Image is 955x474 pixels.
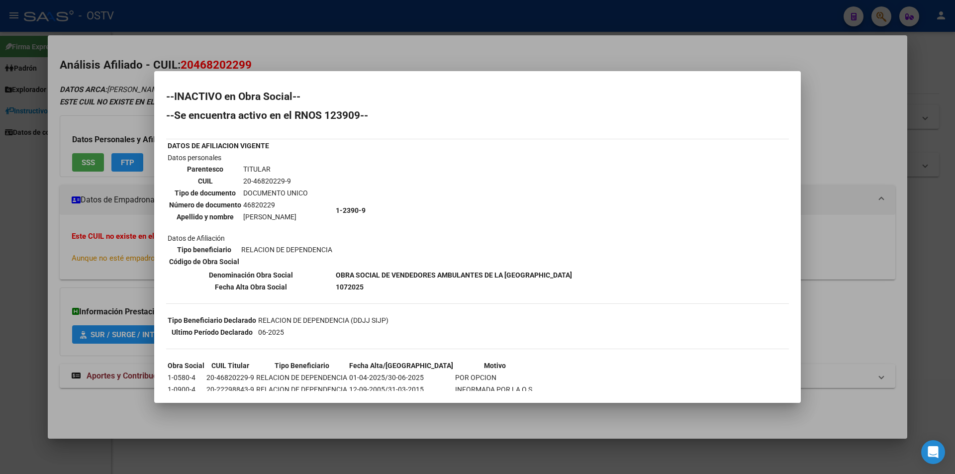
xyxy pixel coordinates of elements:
[169,188,242,198] th: Tipo de documento
[349,372,454,383] td: 01-04-2025/30-06-2025
[455,360,535,371] th: Motivo
[167,282,334,292] th: Fecha Alta Obra Social
[206,360,255,371] th: CUIL Titular
[167,372,205,383] td: 1-0580-4
[243,176,308,187] td: 20-46820229-9
[169,256,240,267] th: Código de Obra Social
[336,283,364,291] b: 1072025
[206,372,255,383] td: 20-46820229-9
[258,315,389,326] td: RELACION DE DEPENDENCIA (DDJJ SIJP)
[169,244,240,255] th: Tipo beneficiario
[243,199,308,210] td: 46820229
[241,244,333,255] td: RELACION DE DEPENDENCIA
[256,360,348,371] th: Tipo Beneficiario
[167,360,205,371] th: Obra Social
[166,92,789,101] h2: --INACTIVO en Obra Social--
[167,152,334,269] td: Datos personales Datos de Afiliación
[166,110,789,120] h2: --Se encuentra activo en el RNOS 123909--
[169,164,242,175] th: Parentesco
[336,206,366,214] b: 1-2390-9
[256,384,348,395] td: RELACION DE DEPENDENCIA
[169,199,242,210] th: Número de documento
[455,384,535,395] td: INFORMADA POR LA O.S.
[167,327,257,338] th: Ultimo Período Declarado
[169,211,242,222] th: Apellido y nombre
[258,327,389,338] td: 06-2025
[243,211,308,222] td: [PERSON_NAME]
[167,315,257,326] th: Tipo Beneficiario Declarado
[167,270,334,281] th: Denominación Obra Social
[167,384,205,395] td: 1-0900-4
[243,188,308,198] td: DOCUMENTO UNICO
[921,440,945,464] div: Open Intercom Messenger
[349,360,454,371] th: Fecha Alta/[GEOGRAPHIC_DATA]
[243,164,308,175] td: TITULAR
[206,384,255,395] td: 20-22298843-9
[168,142,269,150] b: DATOS DE AFILIACION VIGENTE
[455,372,535,383] td: POR OPCION
[349,384,454,395] td: 12-09-2005/31-03-2015
[256,372,348,383] td: RELACION DE DEPENDENCIA
[169,176,242,187] th: CUIL
[336,271,572,279] b: OBRA SOCIAL DE VENDEDORES AMBULANTES DE LA [GEOGRAPHIC_DATA]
